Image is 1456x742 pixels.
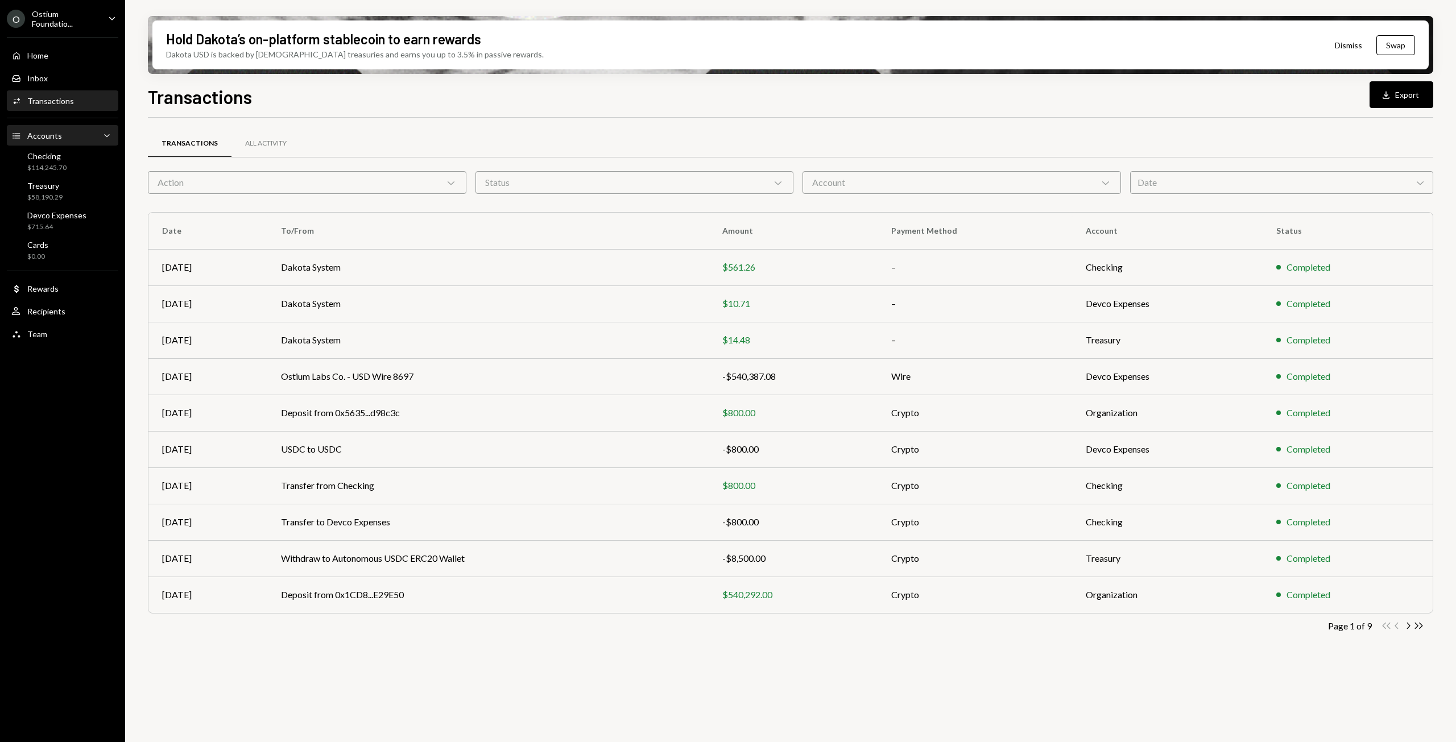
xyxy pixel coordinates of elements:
[722,260,864,274] div: $561.26
[1072,431,1263,467] td: Devco Expenses
[7,125,118,146] a: Accounts
[878,358,1073,395] td: Wire
[878,395,1073,431] td: Crypto
[27,252,48,262] div: $0.00
[7,10,25,28] div: O
[27,329,47,339] div: Team
[722,406,864,420] div: $800.00
[878,285,1073,322] td: –
[1287,333,1330,347] div: Completed
[27,284,59,293] div: Rewards
[7,324,118,344] a: Team
[27,193,63,202] div: $58,190.29
[1376,35,1415,55] button: Swap
[7,237,118,264] a: Cards$0.00
[148,213,267,249] th: Date
[878,504,1073,540] td: Crypto
[148,129,231,158] a: Transactions
[1072,577,1263,613] td: Organization
[148,85,252,108] h1: Transactions
[722,370,864,383] div: -$540,387.08
[803,171,1121,194] div: Account
[27,73,48,83] div: Inbox
[162,333,254,347] div: [DATE]
[7,278,118,299] a: Rewards
[27,96,74,106] div: Transactions
[1287,406,1330,420] div: Completed
[166,30,481,48] div: Hold Dakota’s on-platform stablecoin to earn rewards
[722,333,864,347] div: $14.48
[1072,467,1263,504] td: Checking
[267,249,709,285] td: Dakota System
[1072,358,1263,395] td: Devco Expenses
[878,249,1073,285] td: –
[148,171,466,194] div: Action
[231,129,300,158] a: All Activity
[722,588,864,602] div: $540,292.00
[7,45,118,65] a: Home
[7,301,118,321] a: Recipients
[267,395,709,431] td: Deposit from 0x5635...d98c3c
[162,406,254,420] div: [DATE]
[267,504,709,540] td: Transfer to Devco Expenses
[878,213,1073,249] th: Payment Method
[722,442,864,456] div: -$800.00
[27,222,86,232] div: $715.64
[162,552,254,565] div: [DATE]
[162,442,254,456] div: [DATE]
[1072,395,1263,431] td: Organization
[1072,504,1263,540] td: Checking
[878,431,1073,467] td: Crypto
[1287,515,1330,529] div: Completed
[722,297,864,310] div: $10.71
[722,552,864,565] div: -$8,500.00
[267,540,709,577] td: Withdraw to Autonomous USDC ERC20 Wallet
[267,358,709,395] td: Ostium Labs Co. - USD Wire 8697
[7,90,118,111] a: Transactions
[1072,285,1263,322] td: Devco Expenses
[1072,322,1263,358] td: Treasury
[878,540,1073,577] td: Crypto
[27,131,62,140] div: Accounts
[1328,620,1372,631] div: Page 1 of 9
[1321,32,1376,59] button: Dismiss
[878,577,1073,613] td: Crypto
[1287,552,1330,565] div: Completed
[27,51,48,60] div: Home
[27,163,67,173] div: $114,245.70
[27,306,65,316] div: Recipients
[162,297,254,310] div: [DATE]
[32,9,99,28] div: Ostium Foundatio...
[162,260,254,274] div: [DATE]
[7,68,118,88] a: Inbox
[162,588,254,602] div: [DATE]
[709,213,878,249] th: Amount
[7,207,118,234] a: Devco Expenses$715.64
[27,240,48,250] div: Cards
[27,181,63,190] div: Treasury
[267,285,709,322] td: Dakota System
[7,148,118,175] a: Checking$114,245.70
[27,151,67,161] div: Checking
[267,431,709,467] td: USDC to USDC
[162,139,218,148] div: Transactions
[27,210,86,220] div: Devco Expenses
[1072,213,1263,249] th: Account
[1287,370,1330,383] div: Completed
[1072,249,1263,285] td: Checking
[162,370,254,383] div: [DATE]
[1287,442,1330,456] div: Completed
[878,322,1073,358] td: –
[1287,260,1330,274] div: Completed
[267,577,709,613] td: Deposit from 0x1CD8...E29E50
[1287,479,1330,492] div: Completed
[878,467,1073,504] td: Crypto
[1287,297,1330,310] div: Completed
[1263,213,1433,249] th: Status
[722,479,864,492] div: $800.00
[1072,540,1263,577] td: Treasury
[1370,81,1433,108] button: Export
[7,177,118,205] a: Treasury$58,190.29
[475,171,794,194] div: Status
[267,213,709,249] th: To/From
